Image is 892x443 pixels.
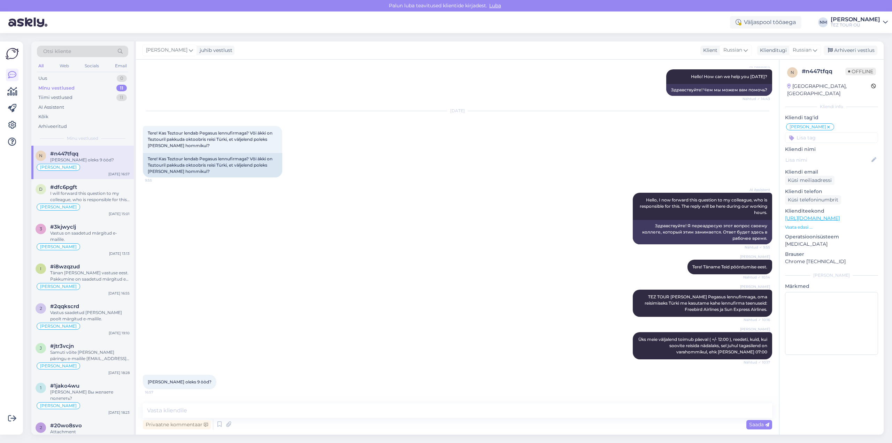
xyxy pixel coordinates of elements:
[38,123,67,130] div: Arhiveeritud
[785,233,878,240] p: Operatsioonisüsteem
[145,178,171,183] span: 9:55
[785,272,878,278] div: [PERSON_NAME]
[40,324,77,328] span: [PERSON_NAME]
[145,390,171,395] span: 16:57
[845,68,876,75] span: Offline
[50,270,130,282] div: Tänan [PERSON_NAME] vastuse eest. Pakkumine on saadetud märgitud e-mailile.
[50,389,130,402] div: [PERSON_NAME] Вы желаете полететь?
[40,306,42,311] span: 2
[38,75,47,82] div: Uus
[487,2,503,9] span: Luba
[40,245,77,249] span: [PERSON_NAME]
[146,46,187,54] span: [PERSON_NAME]
[831,17,888,28] a: [PERSON_NAME]TEZ TOUR OÜ
[831,22,880,28] div: TEZ TOUR OÜ
[791,70,794,75] span: n
[785,207,878,215] p: Klienditeekond
[743,96,770,101] span: Nähtud ✓ 14:43
[67,135,98,142] span: Minu vestlused
[6,47,19,60] img: Askly Logo
[39,186,43,192] span: d
[50,263,80,270] span: #i8wzqzud
[109,251,130,256] div: [DATE] 13:13
[640,197,768,215] span: Hello, I now forward this question to my colleague, who is responsible for this. The reply will b...
[108,370,130,375] div: [DATE] 18:28
[50,429,130,435] div: Attachment
[785,146,878,153] p: Kliendi nimi
[831,17,880,22] div: [PERSON_NAME]
[108,291,130,296] div: [DATE] 16:55
[666,84,772,96] div: Здравствуйте! Чем мы можем вам помочь?
[40,345,42,351] span: j
[116,85,127,92] div: 11
[744,187,770,192] span: AI Assistent
[50,343,74,349] span: #jtr3vcjn
[744,245,770,250] span: Nähtud ✓ 9:55
[785,240,878,248] p: [MEDICAL_DATA]
[50,303,79,310] span: #2qqkscrd
[50,157,130,163] div: [PERSON_NAME] oleks 9 ööd?
[50,383,79,389] span: #1jako4wu
[38,85,75,92] div: Minu vestlused
[785,168,878,176] p: Kliendi email
[785,132,878,143] input: Lisa tag
[143,108,772,114] div: [DATE]
[40,284,77,289] span: [PERSON_NAME]
[785,195,841,205] div: Küsi telefoninumbrit
[43,48,71,55] span: Otsi kliente
[197,47,232,54] div: juhib vestlust
[749,421,769,428] span: Saada
[109,330,130,336] div: [DATE] 19:10
[785,114,878,121] p: Kliendi tag'id
[785,251,878,258] p: Brauser
[744,360,770,365] span: Nähtud ✓ 10:17
[40,266,41,271] span: i
[116,94,127,101] div: 11
[824,46,877,55] div: Arhiveeri vestlus
[700,47,717,54] div: Klient
[83,61,100,70] div: Socials
[143,420,211,429] div: Privaatne kommentaar
[744,64,770,69] span: AI Assistent
[117,75,127,82] div: 0
[785,156,870,164] input: Lisa nimi
[38,104,64,111] div: AI Assistent
[730,16,801,29] div: Väljaspool tööaega
[743,275,770,280] span: Nähtud ✓ 10:14
[40,404,77,408] span: [PERSON_NAME]
[39,153,43,158] span: n
[40,385,41,390] span: 1
[785,176,835,185] div: Küsi meiliaadressi
[633,220,772,244] div: Здравствуйте! Я переадресую этот вопрос своему коллеге, который этим занимается. Ответ будет здес...
[50,349,130,362] div: Samuti võite [PERSON_NAME] päringu e-mailile [EMAIL_ADDRESS][DOMAIN_NAME], kui Teil on juba olema...
[40,205,77,209] span: [PERSON_NAME]
[148,130,274,148] span: Tere! Kas Teztour lendab Pegasus lennufirmaga? Või äkki on Teztouril pakkuda oktoobris reisi Türk...
[40,165,77,169] span: [PERSON_NAME]
[50,151,78,157] span: #n447tfqq
[785,283,878,290] p: Märkmed
[40,226,42,231] span: 3
[50,190,130,203] div: I will forward this question to my colleague, who is responsible for this. The reply will be here...
[785,258,878,265] p: Chrome [TECHNICAL_ID]
[148,379,212,384] span: [PERSON_NAME] oleks 9 ööd?
[785,104,878,110] div: Kliendi info
[785,188,878,195] p: Kliendi telefon
[790,125,826,129] span: [PERSON_NAME]
[802,67,845,76] div: # n447tfqq
[787,83,871,97] div: [GEOGRAPHIC_DATA], [GEOGRAPHIC_DATA]
[40,364,77,368] span: [PERSON_NAME]
[50,184,77,190] span: #dfc6pgft
[740,284,770,289] span: [PERSON_NAME]
[638,337,768,354] span: Üks meie väljalend toimub päeval ( +/- 12:00 ), reedeti, kuid, kui soovite reisida nädalaks, sel ...
[744,317,770,322] span: Nähtud ✓ 10:16
[40,425,42,430] span: 2
[723,46,742,54] span: Russian
[109,211,130,216] div: [DATE] 15:01
[50,230,130,243] div: Vastus on saadetud märgitud e-mailile.
[645,294,768,312] span: TEZ TOUR [PERSON_NAME] Pegasus lennufirmaga, oma reisimiseks Türki me kasutame kahe lennufirma te...
[143,153,282,177] div: Tere! Kas Teztour lendab Pegasus lennufirmaga? Või äkki on Teztouril pakkuda oktoobris reisi Türk...
[37,61,45,70] div: All
[108,410,130,415] div: [DATE] 18:23
[114,61,128,70] div: Email
[58,61,70,70] div: Web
